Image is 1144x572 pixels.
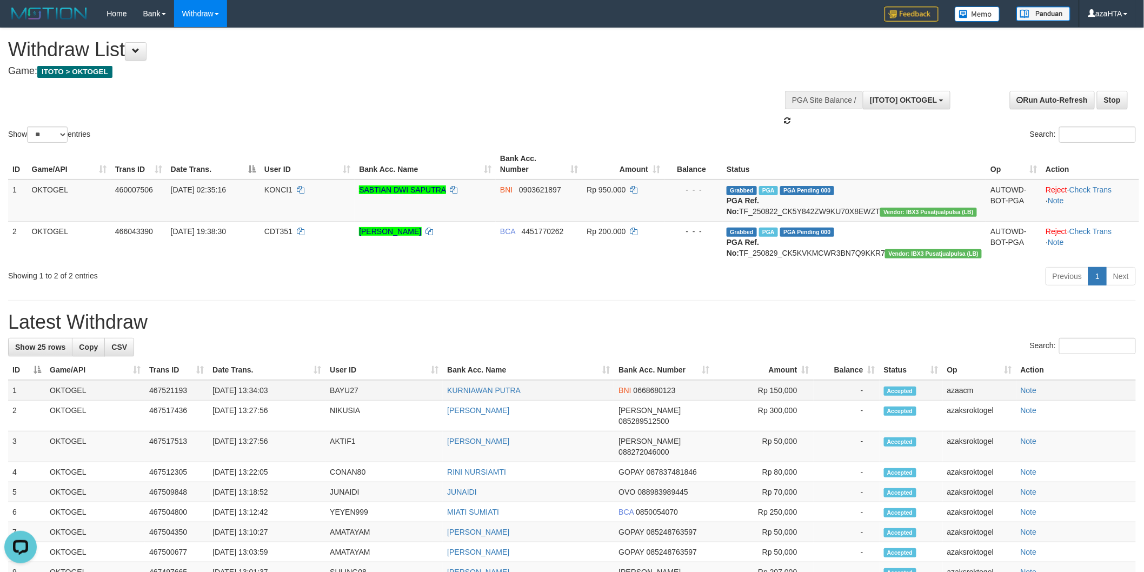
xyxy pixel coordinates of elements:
a: Run Auto-Refresh [1010,91,1095,109]
span: GOPAY [618,548,644,556]
td: NIKUSIA [325,401,443,431]
td: - [814,401,880,431]
span: [ITOTO] OKTOGEL [870,96,937,104]
th: ID: activate to sort column descending [8,360,45,380]
th: Balance [664,149,722,179]
span: Copy 085248763597 to clipboard [647,528,697,536]
td: Rp 50,000 [714,542,814,562]
td: [DATE] 13:22:05 [208,462,325,482]
span: Accepted [884,387,916,396]
td: 467512305 [145,462,208,482]
a: [PERSON_NAME] [447,548,509,556]
span: Vendor URL: https://dashboard.q2checkout.com/secure [880,208,977,217]
button: Open LiveChat chat widget [4,4,37,37]
span: Rp 950.000 [587,185,626,194]
a: Previous [1046,267,1089,285]
td: Rp 80,000 [714,462,814,482]
td: AUTOWD-BOT-PGA [986,179,1041,222]
th: Action [1041,149,1139,179]
img: MOTION_logo.png [8,5,90,22]
span: Marked by azaksroktogel [759,228,778,237]
td: azaksroktogel [943,522,1016,542]
td: Rp 50,000 [714,431,814,462]
span: Accepted [884,508,916,517]
td: 3 [8,431,45,462]
a: Note [1021,468,1037,476]
td: Rp 50,000 [714,522,814,542]
div: Showing 1 to 2 of 2 entries [8,266,469,281]
td: - [814,502,880,522]
a: Reject [1046,227,1067,236]
span: Accepted [884,528,916,537]
a: Note [1021,508,1037,516]
span: KONCI1 [264,185,292,194]
a: Show 25 rows [8,338,72,356]
h1: Latest Withdraw [8,311,1136,333]
a: Note [1021,406,1037,415]
span: Copy 4451770262 to clipboard [522,227,564,236]
button: [ITOTO] OKTOGEL [863,91,950,109]
td: Rp 70,000 [714,482,814,502]
span: OVO [618,488,635,496]
th: Trans ID: activate to sort column ascending [111,149,167,179]
th: Op: activate to sort column ascending [986,149,1041,179]
td: AMATAYAM [325,542,443,562]
td: OKTOGEL [28,221,111,263]
span: CSV [111,343,127,351]
span: Accepted [884,407,916,416]
div: PGA Site Balance / [785,91,863,109]
td: OKTOGEL [45,522,145,542]
td: · · [1041,221,1139,263]
a: Note [1021,437,1037,445]
span: [PERSON_NAME] [618,437,681,445]
td: 1 [8,179,28,222]
td: OKTOGEL [45,542,145,562]
span: PGA Pending [780,228,834,237]
th: Trans ID: activate to sort column ascending [145,360,208,380]
a: Note [1048,238,1064,247]
td: [DATE] 13:34:03 [208,380,325,401]
td: AMATAYAM [325,522,443,542]
div: - - - [669,184,718,195]
span: GOPAY [618,468,644,476]
span: Accepted [884,548,916,557]
span: Accepted [884,488,916,497]
a: 1 [1088,267,1107,285]
span: Accepted [884,468,916,477]
td: azaksroktogel [943,401,1016,431]
a: [PERSON_NAME] [447,437,509,445]
th: User ID: activate to sort column ascending [260,149,355,179]
th: Bank Acc. Name: activate to sort column ascending [355,149,496,179]
td: azaksroktogel [943,542,1016,562]
span: BCA [618,508,634,516]
span: Grabbed [727,186,757,195]
span: Copy 087837481846 to clipboard [647,468,697,476]
div: - - - [669,226,718,237]
a: [PERSON_NAME] [447,528,509,536]
img: panduan.png [1016,6,1070,21]
span: 460007506 [115,185,153,194]
td: [DATE] 13:18:52 [208,482,325,502]
td: 6 [8,502,45,522]
a: CSV [104,338,134,356]
span: Marked by azaksroktogel [759,186,778,195]
span: 466043390 [115,227,153,236]
td: 467517513 [145,431,208,462]
th: Game/API: activate to sort column ascending [45,360,145,380]
a: SABTIAN DWI SAPUTRA [359,185,445,194]
a: Note [1021,548,1037,556]
span: GOPAY [618,528,644,536]
span: Copy 0903621897 to clipboard [519,185,561,194]
a: Note [1021,386,1037,395]
td: - [814,522,880,542]
span: Rp 200.000 [587,227,626,236]
td: 467504800 [145,502,208,522]
td: 2 [8,401,45,431]
a: [PERSON_NAME] [359,227,421,236]
td: OKTOGEL [28,179,111,222]
td: 467517436 [145,401,208,431]
a: Note [1021,488,1037,496]
th: ID [8,149,28,179]
td: OKTOGEL [45,431,145,462]
label: Search: [1030,127,1136,143]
